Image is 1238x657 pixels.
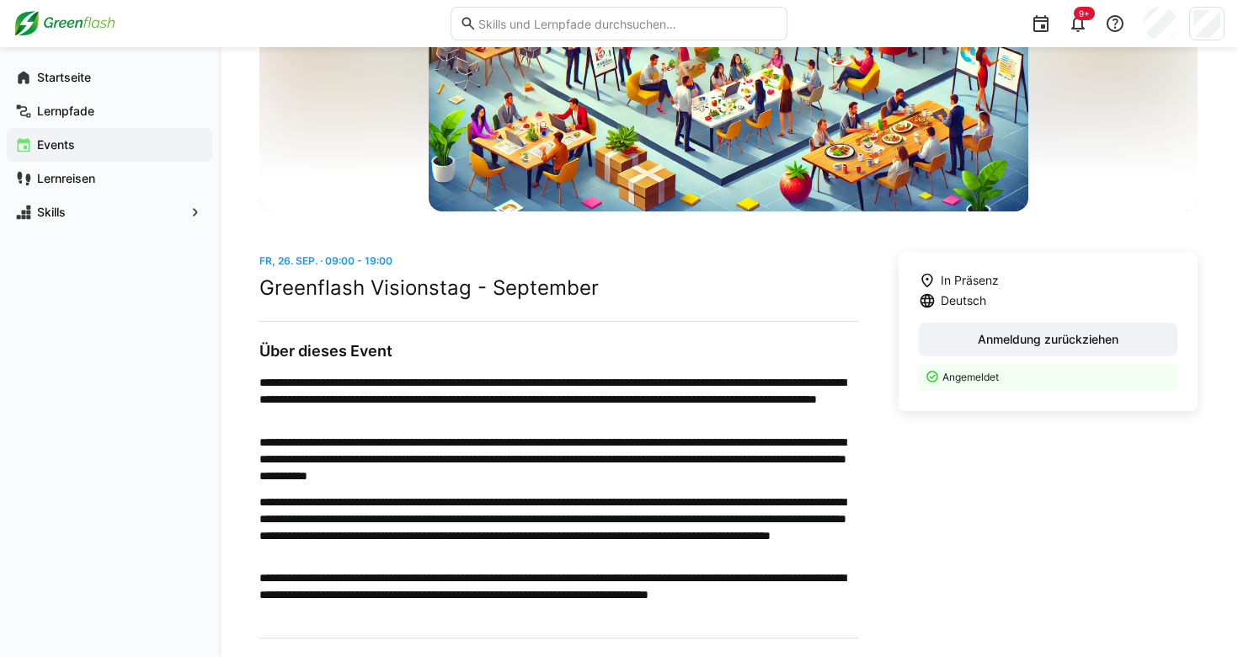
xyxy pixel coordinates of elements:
[259,342,858,361] h3: Über dieses Event
[942,370,1167,384] p: Angemeldet
[941,272,999,289] span: In Präsenz
[975,331,1121,348] span: Anmeldung zurückziehen
[259,254,392,267] span: Fr, 26. Sep. · 09:00 - 19:00
[1079,8,1090,19] span: 9+
[919,323,1177,356] button: Anmeldung zurückziehen
[259,275,858,301] h2: Greenflash Visionstag - September
[477,16,778,31] input: Skills und Lernpfade durchsuchen…
[941,292,986,309] span: Deutsch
